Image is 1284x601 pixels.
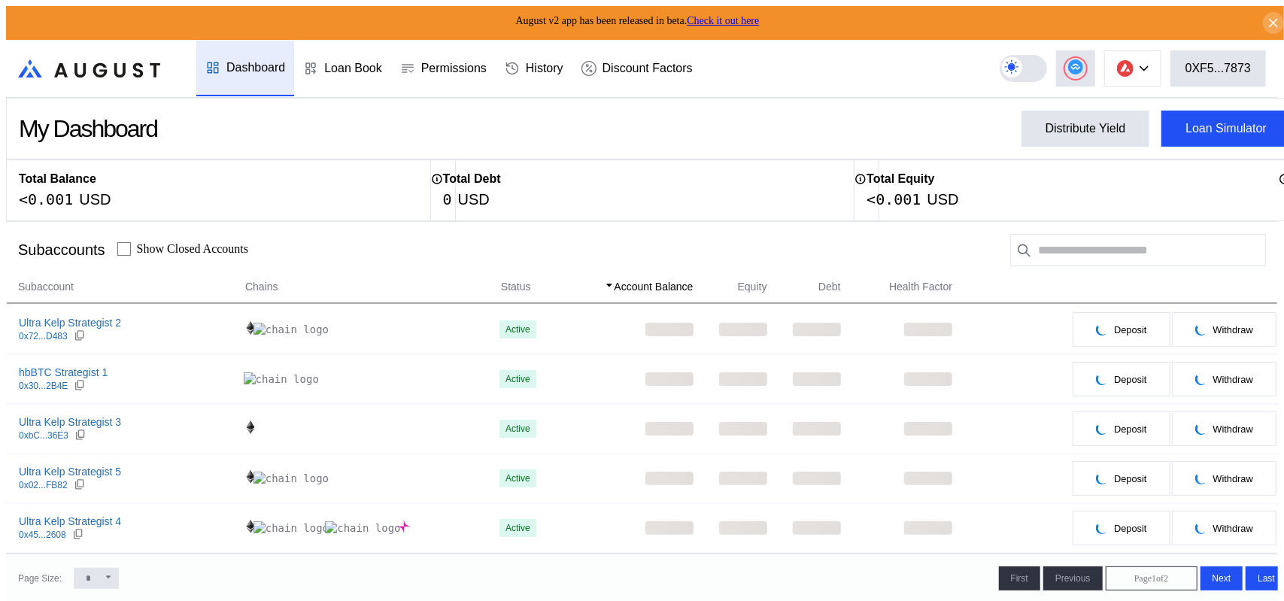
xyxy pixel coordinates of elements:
[19,381,68,391] div: 0x30...2B4E
[505,473,530,484] div: Active
[244,520,257,533] img: chain logo
[1170,50,1266,87] button: 0XF5...7873
[1201,566,1243,590] button: Next
[1171,311,1277,348] button: pendingWithdraw
[79,190,111,208] div: USD
[253,472,329,485] img: chain logo
[19,115,157,143] div: My Dashboard
[889,279,952,295] span: Health Factor
[1072,460,1170,496] button: pendingDeposit
[1011,573,1028,584] span: First
[19,172,96,186] h2: Total Balance
[19,415,121,429] div: Ultra Kelp Strategist 3
[818,279,841,295] span: Debt
[244,470,257,484] img: chain logo
[19,465,121,478] div: Ultra Kelp Strategist 5
[516,15,760,26] span: August v2 app has been released in beta.
[1171,460,1277,496] button: pendingWithdraw
[421,62,487,75] div: Permissions
[1195,373,1207,385] img: pending
[615,279,694,295] span: Account Balance
[245,279,278,295] span: Chains
[505,423,530,434] div: Active
[1114,523,1146,534] span: Deposit
[253,323,329,336] img: chain logo
[18,573,62,584] div: Page Size:
[1213,523,1253,534] span: Withdraw
[19,430,68,441] div: 0xbC...36E3
[1195,423,1207,435] img: pending
[19,190,73,208] div: <0.001
[1213,573,1231,584] span: Next
[1021,111,1150,147] button: Distribute Yield
[391,41,496,96] a: Permissions
[867,172,934,186] h2: Total Equity
[226,61,285,74] div: Dashboard
[1046,122,1126,135] div: Distribute Yield
[1171,361,1277,397] button: pendingWithdraw
[19,331,68,341] div: 0x72...D483
[687,15,759,26] a: Check it out here
[19,530,66,540] div: 0x45...2608
[443,190,452,208] div: 0
[867,190,921,208] div: <0.001
[1114,473,1146,484] span: Deposit
[244,420,257,434] img: chain logo
[505,324,530,335] div: Active
[19,514,121,528] div: Ultra Kelp Strategist 4
[1104,50,1161,87] button: chain logo
[1171,510,1277,546] button: pendingWithdraw
[137,242,248,256] label: Show Closed Accounts
[19,366,108,379] div: hbBTC Strategist 1
[927,190,959,208] div: USD
[1213,324,1253,335] span: Withdraw
[244,372,319,386] img: chain logo
[1072,311,1170,348] button: pendingDeposit
[1043,566,1103,590] button: Previous
[501,279,531,295] span: Status
[19,480,68,490] div: 0x02...FB82
[1096,522,1108,534] img: pending
[572,41,702,96] a: Discount Factors
[397,520,411,533] img: chain logo
[294,41,391,96] a: Loan Book
[1114,374,1146,385] span: Deposit
[253,521,329,535] img: chain logo
[1185,122,1267,135] div: Loan Simulator
[738,279,767,295] span: Equity
[443,172,501,186] h2: Total Debt
[1213,473,1253,484] span: Withdraw
[1134,573,1168,584] span: Page 1 of 2
[18,279,74,295] span: Subaccount
[1258,573,1275,584] span: Last
[1171,411,1277,447] button: pendingWithdraw
[1213,423,1253,435] span: Withdraw
[496,41,572,96] a: History
[1072,411,1170,447] button: pendingDeposit
[603,62,693,75] div: Discount Factors
[1072,361,1170,397] button: pendingDeposit
[1117,60,1134,77] img: chain logo
[1096,423,1108,435] img: pending
[19,316,121,329] div: Ultra Kelp Strategist 2
[1213,374,1253,385] span: Withdraw
[196,41,294,96] a: Dashboard
[1096,373,1108,385] img: pending
[458,190,490,208] div: USD
[1195,522,1207,534] img: pending
[18,241,105,259] div: Subaccounts
[325,521,400,535] img: chain logo
[244,321,257,335] img: chain logo
[1195,472,1207,484] img: pending
[1195,323,1207,335] img: pending
[505,523,530,533] div: Active
[526,62,563,75] div: History
[999,566,1040,590] button: First
[324,62,382,75] div: Loan Book
[1114,324,1146,335] span: Deposit
[1096,323,1108,335] img: pending
[1055,573,1091,584] span: Previous
[1114,423,1146,435] span: Deposit
[1096,472,1108,484] img: pending
[1072,510,1170,546] button: pendingDeposit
